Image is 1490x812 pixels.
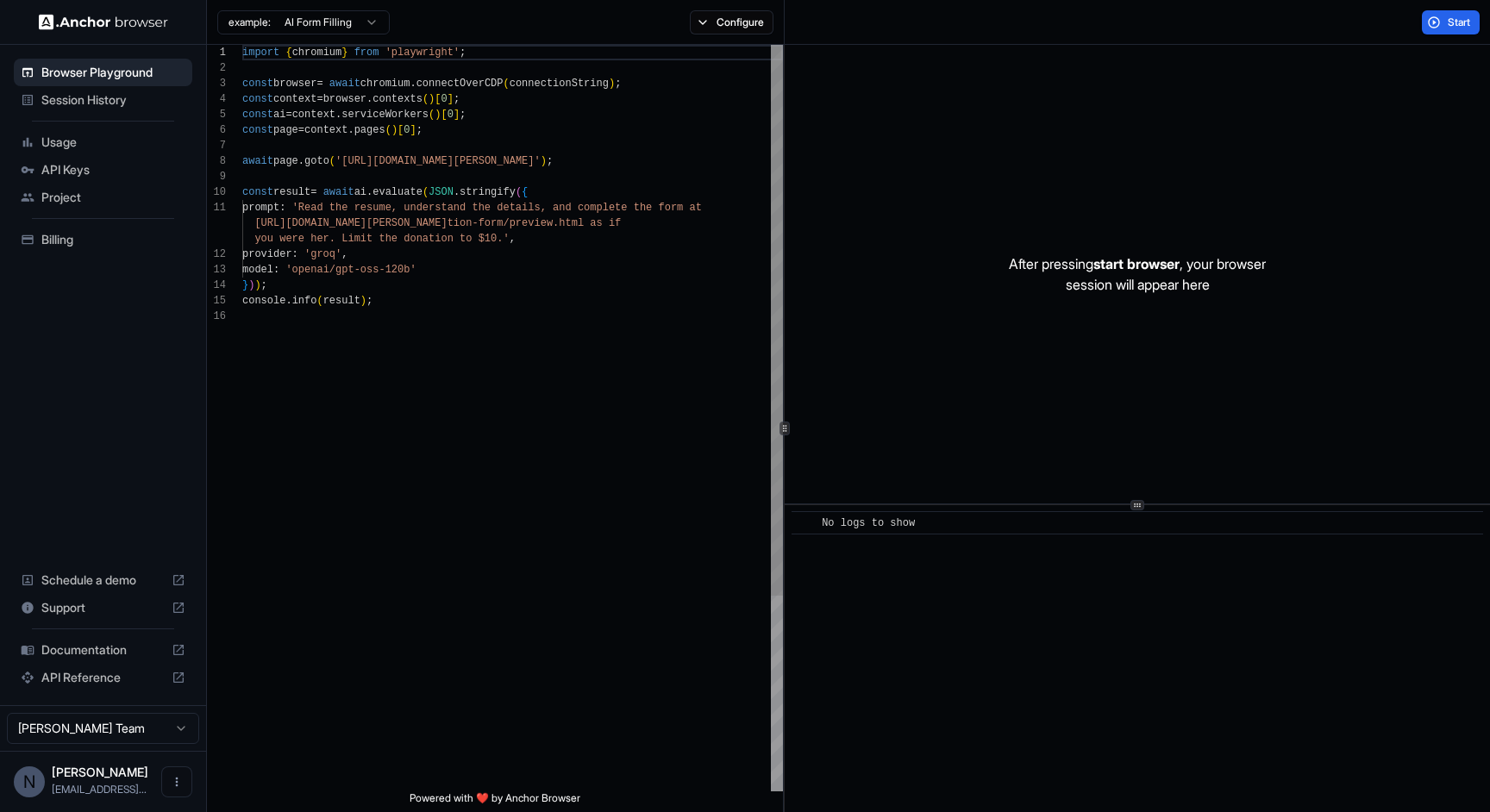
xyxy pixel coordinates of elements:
span: ; [454,93,460,105]
span: chromium [360,78,410,90]
span: ( [329,155,335,167]
span: ) [541,155,547,167]
div: 2 [207,60,226,76]
span: API Keys [41,161,185,178]
span: Billing [41,231,185,248]
span: const [242,93,273,105]
span: : [273,264,279,276]
span: , [510,233,516,245]
span: } [242,279,248,291]
div: Documentation [14,636,192,664]
div: 3 [207,76,226,91]
div: Project [14,184,192,211]
span: from [354,47,379,59]
span: 0 [441,93,447,105]
div: 12 [207,247,226,262]
span: serviceWorkers [341,109,429,121]
span: await [329,78,360,90]
span: context [273,93,316,105]
span: contexts [372,93,423,105]
span: connectionString [510,78,609,90]
span: 'Read the resume, understand the details, and comp [292,202,603,214]
span: ( [504,78,510,90]
span: ; [615,78,621,90]
span: . [298,155,304,167]
span: page [273,155,298,167]
span: context [304,124,347,136]
span: provider [242,248,292,260]
span: Support [41,599,165,616]
div: N [14,766,45,797]
span: Project [41,189,185,206]
div: 14 [207,278,226,293]
p: After pressing , your browser session will appear here [1009,253,1266,295]
span: browser [273,78,316,90]
div: 1 [207,45,226,60]
span: import [242,47,279,59]
span: ; [460,47,466,59]
div: 16 [207,309,226,324]
div: 11 [207,200,226,215]
span: connectOverCDP [416,78,504,90]
span: Documentation [41,641,165,659]
div: Browser Playground [14,59,192,86]
span: info [292,295,317,307]
div: 15 [207,293,226,309]
span: result [273,186,310,198]
span: 'openai/gpt-oss-120b' [285,264,416,276]
span: API Reference [41,669,165,686]
span: Schedule a demo [41,572,165,589]
span: Usage [41,134,185,151]
div: 13 [207,262,226,278]
span: const [242,186,273,198]
div: Billing [14,226,192,253]
span: ) [248,279,254,291]
span: ; [261,279,267,291]
span: 'playwright' [385,47,460,59]
span: ( [516,186,522,198]
span: const [242,124,273,136]
span: example: [229,16,271,29]
span: ) [435,109,441,121]
button: Configure [690,10,773,34]
div: API Reference [14,664,192,691]
img: Anchor Logo [39,14,168,30]
button: Start [1422,10,1480,34]
span: . [366,186,372,198]
span: ; [460,109,466,121]
span: await [242,155,273,167]
span: ​ [800,515,809,532]
span: ai [273,109,285,121]
span: ( [316,295,322,307]
span: ) [254,279,260,291]
span: prompt [242,202,279,214]
div: 4 [207,91,226,107]
span: lete the form at [603,202,702,214]
span: { [522,186,528,198]
span: = [285,109,291,121]
span: [URL][DOMAIN_NAME][PERSON_NAME] [254,217,447,229]
span: chromium [292,47,342,59]
span: = [310,186,316,198]
div: 10 [207,184,226,200]
span: model [242,264,273,276]
span: goto [304,155,329,167]
span: page [273,124,298,136]
span: } [341,47,347,59]
span: ( [423,186,429,198]
span: No logs to show [822,517,915,529]
span: . [366,93,372,105]
span: Powered with ❤️ by Anchor Browser [410,791,580,812]
span: JSON [429,186,454,198]
span: ; [366,295,372,307]
span: 'groq' [304,248,341,260]
span: ) [429,93,435,105]
span: ] [454,109,460,121]
span: context [292,109,335,121]
span: ai [354,186,366,198]
span: stringify [460,186,516,198]
span: pages [354,124,385,136]
span: . [335,109,341,121]
span: 0 [404,124,410,136]
span: . [454,186,460,198]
